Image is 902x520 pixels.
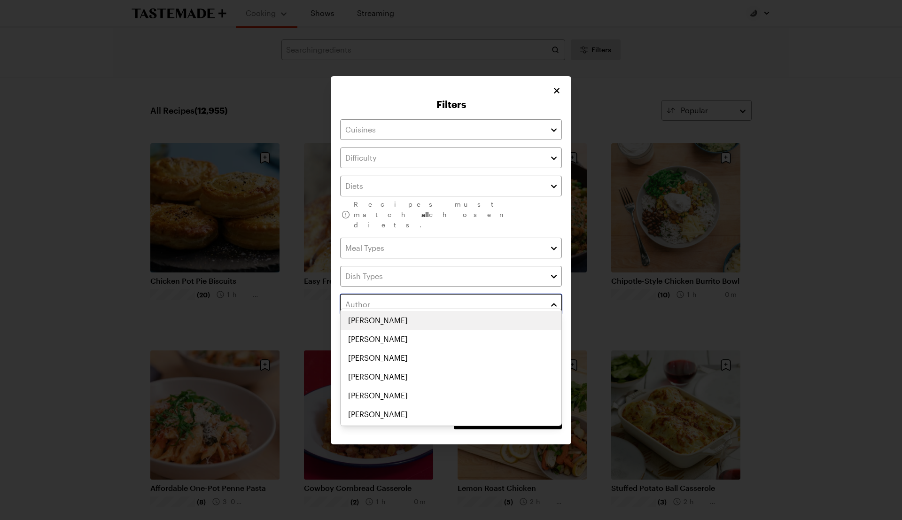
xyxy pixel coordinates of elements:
span: [PERSON_NAME] [348,390,408,401]
span: [PERSON_NAME] [348,315,408,326]
span: [PERSON_NAME] [348,371,408,382]
span: [PERSON_NAME] [348,409,408,420]
span: [PERSON_NAME] [348,334,408,345]
span: [PERSON_NAME] [348,352,408,364]
input: Author [340,294,562,315]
